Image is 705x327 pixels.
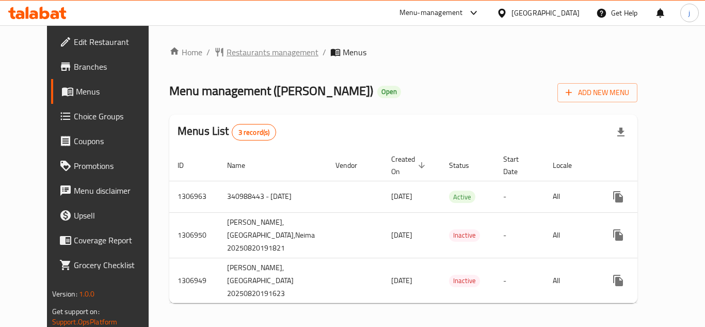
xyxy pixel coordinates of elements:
span: Created On [391,153,428,178]
h2: Menus List [178,123,276,141]
span: ID [178,159,197,172]
span: Coupons [74,135,156,147]
span: Upsell [74,209,156,222]
span: [DATE] [391,190,412,203]
td: All [544,212,598,258]
a: Coverage Report [51,228,165,253]
a: Choice Groups [51,104,165,129]
button: Change Status [631,268,655,293]
a: Coupons [51,129,165,153]
div: Export file [608,120,633,145]
td: - [495,258,544,303]
span: 3 record(s) [232,128,276,137]
a: Menus [51,79,165,104]
td: All [544,181,598,212]
span: Inactive [449,229,480,241]
li: / [323,46,326,58]
td: 1306950 [169,212,219,258]
button: Change Status [631,184,655,209]
span: Locale [553,159,585,172]
nav: breadcrumb [169,46,637,58]
span: Promotions [74,160,156,172]
a: Menu disclaimer [51,178,165,203]
button: more [606,184,631,209]
span: Coverage Report [74,234,156,246]
span: Name [227,159,259,172]
span: Vendor [335,159,371,172]
td: [PERSON_NAME], [GEOGRAPHIC_DATA] 20250820191623 [219,258,327,303]
button: Add New Menu [557,83,637,102]
span: Menus [76,85,156,98]
div: Open [377,86,401,98]
span: Restaurants management [227,46,318,58]
div: Menu-management [399,7,463,19]
td: 1306963 [169,181,219,212]
li: / [206,46,210,58]
span: Choice Groups [74,110,156,122]
span: Edit Restaurant [74,36,156,48]
span: 1.0.0 [79,287,95,301]
td: 340988443 - [DATE] [219,181,327,212]
span: Status [449,159,483,172]
a: Branches [51,54,165,79]
td: 1306949 [169,258,219,303]
td: - [495,181,544,212]
a: Edit Restaurant [51,29,165,54]
td: - [495,212,544,258]
button: Change Status [631,223,655,247]
a: Home [169,46,202,58]
span: j [688,7,690,19]
div: Inactive [449,275,480,287]
span: Add New Menu [566,86,629,99]
span: Menus [343,46,366,58]
a: Restaurants management [214,46,318,58]
span: [DATE] [391,274,412,287]
span: [DATE] [391,228,412,242]
td: [PERSON_NAME], [GEOGRAPHIC_DATA],Neima 20250820191821 [219,212,327,258]
span: Get support on: [52,305,100,318]
span: Open [377,87,401,96]
div: Active [449,191,475,203]
button: more [606,268,631,293]
span: Grocery Checklist [74,259,156,271]
div: [GEOGRAPHIC_DATA] [511,7,580,19]
span: Version: [52,287,77,301]
button: more [606,223,631,247]
a: Upsell [51,203,165,228]
span: Menu management ( [PERSON_NAME] ) [169,79,373,102]
span: Inactive [449,275,480,287]
td: All [544,258,598,303]
span: Active [449,191,475,203]
span: Start Date [503,153,532,178]
span: Branches [74,60,156,73]
a: Promotions [51,153,165,178]
span: Menu disclaimer [74,184,156,197]
a: Grocery Checklist [51,253,165,277]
